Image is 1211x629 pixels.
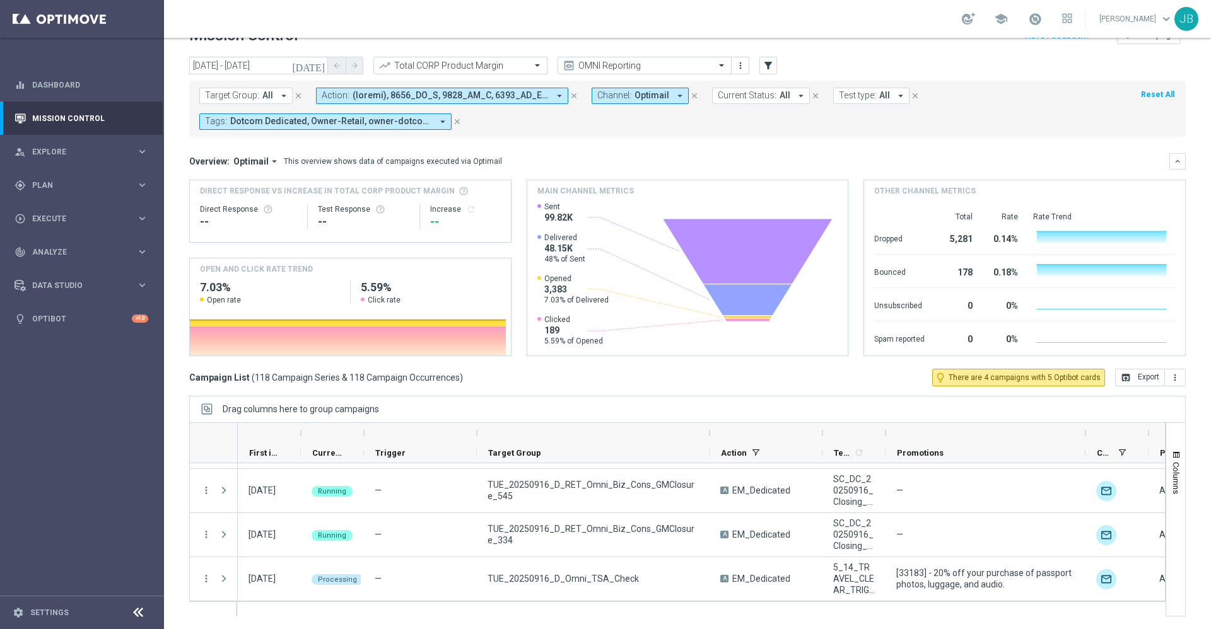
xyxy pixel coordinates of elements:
[1033,212,1175,222] div: Rate Trend
[1097,448,1113,458] span: Channel
[15,213,136,224] div: Execute
[14,180,149,190] button: gps_fixed Plan keyboard_arrow_right
[205,90,259,101] span: Target Group:
[312,448,342,458] span: Current Status
[207,295,241,305] span: Open rate
[949,372,1101,383] span: There are 4 campaigns with 5 Optibot cards
[1169,153,1186,170] button: keyboard_arrow_down
[375,529,382,540] span: —
[13,607,24,618] i: settings
[262,90,273,101] span: All
[15,246,136,258] div: Analyze
[32,302,132,335] a: Optibot
[466,204,476,214] button: refresh
[940,261,973,281] div: 178
[15,280,136,291] div: Data Studio
[14,214,149,224] div: play_circle_outline Execute keyboard_arrow_right
[1121,372,1131,383] i: open_in_browser
[249,573,276,584] div: 16 Sep 2025, Tuesday
[318,204,409,214] div: Test Response
[1174,7,1198,31] div: JB
[570,91,578,100] i: close
[833,562,875,596] span: 5_14_TRAVEL_CLEAR_TRIGGER
[544,314,603,325] span: Clicked
[1140,88,1176,101] button: Reset All
[833,473,875,507] span: SC_DC_20250916_Closing_GMEmail_ST545
[292,60,326,71] i: [DATE]
[230,116,432,127] span: Dotcom Dedicated Owner-Retail owner-dotcom-dedicated owner-omni-dedicated + 1 more
[689,89,700,103] button: close
[312,485,353,497] colored-tag: Running
[368,295,401,305] span: Click rate
[1159,485,1179,495] span: Auto
[15,180,136,191] div: Plan
[312,573,363,585] colored-tag: Processing
[895,90,906,101] i: arrow_drop_down
[32,68,148,101] a: Dashboard
[32,148,136,156] span: Explore
[32,248,136,256] span: Analyze
[932,369,1105,386] button: lightbulb_outline There are 4 campaigns with 5 Optibot cards
[14,314,149,324] button: lightbulb Optibot +10
[223,404,379,414] div: Row Groups
[1096,569,1116,589] div: Optimail
[361,280,501,295] h2: 5.59%
[732,529,790,540] span: EM_Dedicated
[14,280,149,291] div: Data Studio keyboard_arrow_right
[544,233,585,243] span: Delivered
[136,246,148,258] i: keyboard_arrow_right
[488,479,699,502] span: TUE_20250916_D_RET_Omni_Biz_Cons_GMClosure_545
[15,101,148,135] div: Mission Control
[199,88,293,104] button: Target Group: All arrow_drop_down
[201,485,212,496] button: more_vert
[558,57,732,74] ng-select: OMNI Reporting
[988,328,1018,348] div: 0%
[940,328,973,348] div: 0
[763,60,774,71] i: filter_alt
[32,182,136,189] span: Plan
[896,529,903,540] span: —
[201,529,212,540] i: more_vert
[544,325,603,336] span: 189
[988,228,1018,248] div: 0.14%
[720,575,728,582] span: A
[346,57,363,74] button: arrow_forward
[563,59,575,72] i: preview
[200,214,297,229] div: --
[674,90,686,101] i: arrow_drop_down
[1159,529,1179,540] span: Auto
[721,448,747,458] span: Action
[284,156,502,167] div: This overview shows data of campaigns executed via Optimail
[318,487,346,495] span: Running
[852,446,864,459] span: Calculate column
[635,90,669,101] span: Optimail
[874,185,976,197] h4: Other channel metrics
[544,274,609,284] span: Opened
[1171,462,1181,494] span: Columns
[353,90,549,101] span: (loremi), 8656_DO_S, 9828_AM_C, 6393_AD_E/S, 6400_DO_E, TempoRincid_UTLABO, ET_DolorEmag_A2, EN_A...
[732,485,790,496] span: EM_Dedicated
[988,212,1018,222] div: Rate
[1173,157,1182,166] i: keyboard_arrow_down
[874,261,925,281] div: Bounced
[488,448,541,458] span: Target Group
[544,212,573,223] span: 99.82K
[14,113,149,124] button: Mission Control
[732,573,790,584] span: EM_Dedicated
[597,90,631,101] span: Channel:
[592,88,689,104] button: Channel: Optimail arrow_drop_down
[735,61,746,71] i: more_vert
[453,117,462,126] i: close
[200,280,340,295] h2: 7.03%
[734,58,747,73] button: more_vert
[132,314,148,323] div: +10
[375,485,382,495] span: —
[15,302,148,335] div: Optibot
[1159,574,1179,584] span: Auto
[544,243,585,254] span: 48.15K
[1115,369,1165,386] button: open_in_browser Export
[328,57,346,74] button: arrow_back
[200,185,455,197] span: Direct Response VS Increase In Total CORP Product Margin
